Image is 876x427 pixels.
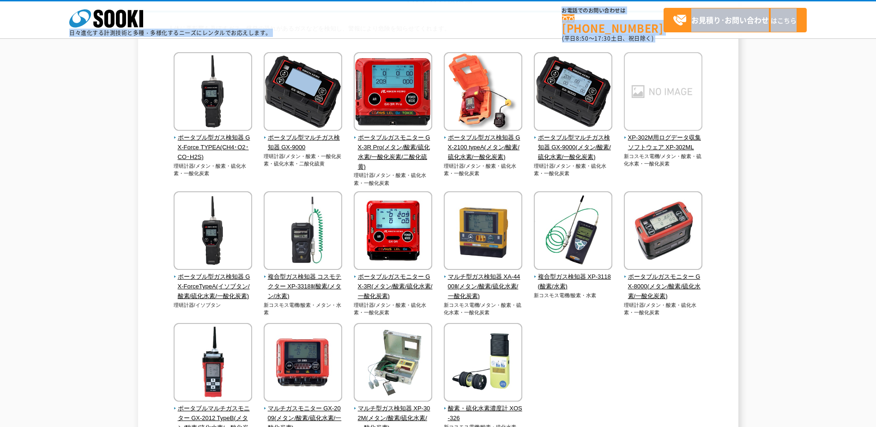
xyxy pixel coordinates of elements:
a: ポータブル型ガス検知器 GX-2100 typeA(メタン/酸素/硫化水素/一酸化炭素) [444,124,523,162]
span: お電話でのお問い合わせは [562,8,664,13]
a: 酸素・硫化水素濃度計 XOS-326 [444,395,523,423]
a: 複合型ガス検知器 XP-3118(酸素/水素) [534,263,613,291]
p: 理研計器/イソブタン [174,301,253,309]
span: ポータブルガスモニター GX-3R Pro(メタン/酸素/硫化水素/一酸化炭素/二酸化硫黄) [354,133,433,171]
span: 複合型ガス検知器 コスモテクター XP-3318Ⅱ(酸素/メタン/水素) [264,272,343,301]
a: XP-302M用ログデータ収集ソフトウェア XP-302ML [624,124,703,152]
a: ポータブル型マルチガス検知器 GX-9000(メタン/酸素/硫化水素/一酸化炭素) [534,124,613,162]
p: 理研計器/メタン・酸素・硫化水素・一酸化炭素 [354,301,433,317]
span: 複合型ガス検知器 XP-3118(酸素/水素) [534,272,613,292]
a: マルチ型ガス検知器 XA-4400Ⅱ(メタン/酸素/硫化水素/一酸化炭素) [444,263,523,301]
strong: お見積り･お問い合わせ [691,14,769,25]
a: [PHONE_NUMBER] [562,14,664,33]
p: 理研計器/メタン・酸素・一酸化炭素・硫化水素・二酸化硫黄 [264,152,343,168]
p: 新コスモス電機/メタン・酸素・硫化水素・一酸化炭素 [624,152,703,168]
img: ポータブルマルチガスモニター GX-2012 TypeB(メタン/酸素/硫化水素/一酸化炭素) [174,323,252,404]
a: お見積り･お問い合わせはこちら [664,8,807,32]
img: ポータブル型マルチガス検知器 GX-9000(メタン/酸素/硫化水素/一酸化炭素) [534,52,612,133]
span: 17:30 [594,34,611,43]
a: ポータブル型ガス検知器 GX-Force TYPEA(CH4･O2･CO･H2S) [174,124,253,162]
img: ポータブルガスモニター GX-3R Pro(メタン/酸素/硫化水素/一酸化炭素/二酸化硫黄) [354,52,432,133]
img: マルチガスモニター GX-2009(メタン/酸素/硫化水素/一酸化炭素) [264,323,342,404]
a: ポータブル型マルチガス検知器 GX-9000 [264,124,343,152]
img: マルチ型ガス検知器 XA-4400Ⅱ(メタン/酸素/硫化水素/一酸化炭素) [444,191,522,272]
img: ポータブルガスモニター GX-3R(メタン/酸素/硫化水素/一酸化炭素) [354,191,432,272]
span: はこちら [673,13,797,27]
img: ポータブル型ガス検知器 GX-2100 typeA(メタン/酸素/硫化水素/一酸化炭素) [444,52,522,133]
a: ポータブルガスモニター GX-8000(メタン/酸素/硫化水素/一酸化炭素) [624,263,703,301]
span: (平日 ～ 土日、祝日除く) [562,34,653,43]
a: ポータブルガスモニター GX-3R(メタン/酸素/硫化水素/一酸化炭素) [354,263,433,301]
span: ポータブル型ガス検知器 GX-2100 typeA(メタン/酸素/硫化水素/一酸化炭素) [444,133,523,162]
p: 新コスモス電機/酸素・メタン・水素 [264,301,343,317]
a: ポータブルガスモニター GX-3R Pro(メタン/酸素/硫化水素/一酸化炭素/二酸化硫黄) [354,124,433,171]
img: ポータブル型ガス検知器 GX-Force TYPEA(CH4･O2･CO･H2S) [174,52,252,133]
span: ポータブルガスモニター GX-8000(メタン/酸素/硫化水素/一酸化炭素) [624,272,703,301]
a: ポータブル型ガス検知器 GX-ForceTypeA(イソブタン/酸素/硫化水素/一酸化炭素) [174,263,253,301]
img: 複合型ガス検知器 XP-3118(酸素/水素) [534,191,612,272]
p: 理研計器/メタン・酸素・硫化水素・一酸化炭素 [444,162,523,177]
img: マルチ型ガス検知器 XP-302M(メタン/酸素/硫化水素/一酸化炭素) [354,323,432,404]
img: XP-302M用ログデータ収集ソフトウェア XP-302ML [624,52,702,133]
p: 新コスモス電機/メタン・酸素・硫化水素・一酸化炭素 [444,301,523,317]
a: 複合型ガス検知器 コスモテクター XP-3318Ⅱ(酸素/メタン/水素) [264,263,343,301]
p: 理研計器/メタン・酸素・硫化水素・一酸化炭素 [624,301,703,317]
span: ポータブル型ガス検知器 GX-Force TYPEA(CH4･O2･CO･H2S) [174,133,253,162]
span: ポータブル型マルチガス検知器 GX-9000(メタン/酸素/硫化水素/一酸化炭素) [534,133,613,162]
p: 新コスモス電機/酸素・水素 [534,292,613,299]
p: 日々進化する計測技術と多種・多様化するニーズにレンタルでお応えします。 [69,30,272,36]
span: 8:50 [576,34,589,43]
p: 理研計器/メタン・酸素・硫化水素・一酸化炭素 [174,162,253,177]
span: ポータブル型マルチガス検知器 GX-9000 [264,133,343,152]
img: ポータブル型ガス検知器 GX-ForceTypeA(イソブタン/酸素/硫化水素/一酸化炭素) [174,191,252,272]
span: ポータブルガスモニター GX-3R(メタン/酸素/硫化水素/一酸化炭素) [354,272,433,301]
span: マルチ型ガス検知器 XA-4400Ⅱ(メタン/酸素/硫化水素/一酸化炭素) [444,272,523,301]
img: ポータブル型マルチガス検知器 GX-9000 [264,52,342,133]
span: 酸素・硫化水素濃度計 XOS-326 [444,404,523,423]
p: 理研計器/メタン・酸素・硫化水素・一酸化炭素 [534,162,613,177]
img: ポータブルガスモニター GX-8000(メタン/酸素/硫化水素/一酸化炭素) [624,191,702,272]
img: 酸素・硫化水素濃度計 XOS-326 [444,323,522,404]
p: 理研計器/メタン・酸素・硫化水素・一酸化炭素 [354,171,433,187]
span: ポータブル型ガス検知器 GX-ForceTypeA(イソブタン/酸素/硫化水素/一酸化炭素) [174,272,253,301]
img: 複合型ガス検知器 コスモテクター XP-3318Ⅱ(酸素/メタン/水素) [264,191,342,272]
span: XP-302M用ログデータ収集ソフトウェア XP-302ML [624,133,703,152]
